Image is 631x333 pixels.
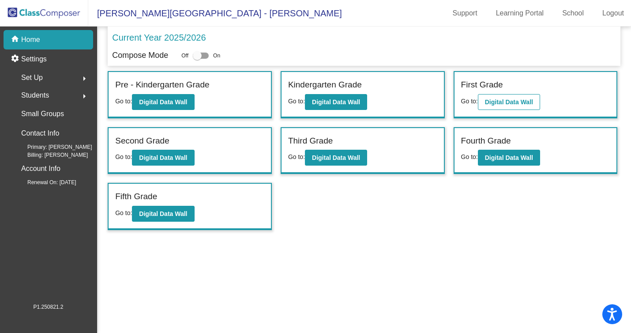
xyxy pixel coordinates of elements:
label: Kindergarten Grade [288,79,362,91]
b: Digital Data Wall [312,98,360,106]
a: Support [446,6,485,20]
span: Go to: [461,153,478,160]
mat-icon: home [11,34,21,45]
b: Digital Data Wall [139,210,187,217]
p: Compose Mode [112,49,168,61]
span: Set Up [21,72,43,84]
label: Fourth Grade [461,135,511,148]
span: Billing: [PERSON_NAME] [13,151,88,159]
button: Digital Data Wall [132,206,194,222]
span: On [213,52,220,60]
span: Off [181,52,188,60]
b: Digital Data Wall [312,154,360,161]
b: Digital Data Wall [139,154,187,161]
mat-icon: arrow_right [79,91,90,102]
span: Go to: [115,98,132,105]
label: Fifth Grade [115,190,157,203]
span: Primary: [PERSON_NAME] [13,143,92,151]
button: Digital Data Wall [132,94,194,110]
a: Learning Portal [489,6,551,20]
mat-icon: settings [11,54,21,64]
span: Students [21,89,49,102]
span: Go to: [288,98,305,105]
span: Renewal On: [DATE] [13,178,76,186]
label: Second Grade [115,135,169,148]
button: Digital Data Wall [132,150,194,166]
span: Go to: [288,153,305,160]
b: Digital Data Wall [139,98,187,106]
button: Digital Data Wall [305,94,367,110]
button: Digital Data Wall [305,150,367,166]
b: Digital Data Wall [485,154,533,161]
mat-icon: arrow_right [79,73,90,84]
p: Contact Info [21,127,59,140]
b: Digital Data Wall [485,98,533,106]
button: Digital Data Wall [478,150,540,166]
span: Go to: [461,98,478,105]
label: Pre - Kindergarten Grade [115,79,209,91]
label: First Grade [461,79,503,91]
a: School [555,6,591,20]
p: Account Info [21,163,60,175]
span: Go to: [115,153,132,160]
p: Current Year 2025/2026 [112,31,206,44]
p: Settings [21,54,47,64]
span: [PERSON_NAME][GEOGRAPHIC_DATA] - [PERSON_NAME] [88,6,342,20]
button: Digital Data Wall [478,94,540,110]
p: Small Groups [21,108,64,120]
span: Go to: [115,209,132,216]
p: Home [21,34,40,45]
a: Logout [595,6,631,20]
label: Third Grade [288,135,333,148]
